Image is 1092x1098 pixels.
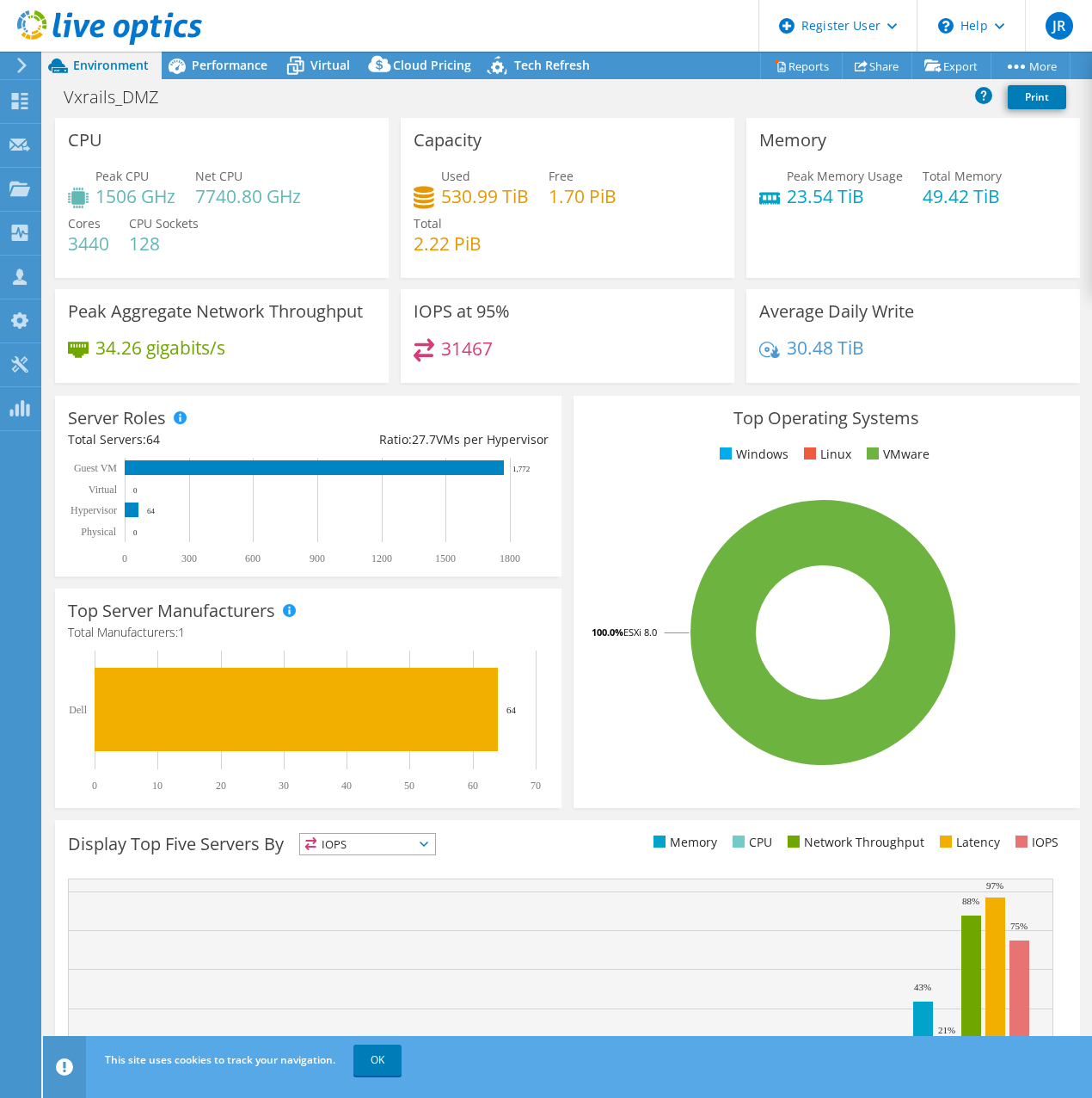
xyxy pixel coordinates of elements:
a: OK [353,1045,402,1076]
text: 60 [468,780,478,792]
h4: 34.26 gigabits/s [95,338,225,357]
span: Used [441,168,470,184]
h4: Total Manufacturers: [68,623,549,642]
text: 0 [122,552,127,564]
text: Virtual [89,484,118,496]
text: 10 [152,780,163,792]
h4: 23.54 TiB [787,187,903,206]
h4: 3440 [68,234,109,253]
li: Linux [800,445,851,464]
li: VMware [862,445,929,464]
text: 97% [986,880,1003,891]
h3: CPU [68,131,102,150]
span: JR [1046,12,1073,40]
li: CPU [728,833,772,852]
text: 1200 [371,552,392,564]
text: 30 [279,780,289,792]
h4: 49.42 TiB [923,187,1002,206]
text: 600 [245,552,261,564]
text: 43% [914,982,931,992]
span: Net CPU [195,168,242,184]
span: Tech Refresh [514,57,590,73]
text: 70 [531,780,541,792]
text: 300 [181,552,197,564]
h3: IOPS at 95% [414,302,510,321]
tspan: 100.0% [592,626,623,638]
text: 64 [506,705,517,715]
h4: 2.22 PiB [414,234,482,253]
text: 0 [133,486,138,495]
div: Total Servers: [68,430,308,449]
h4: 7740.80 GHz [195,187,301,206]
text: 88% [962,896,979,906]
h4: 30.48 TiB [787,338,864,357]
span: Peak Memory Usage [787,168,903,184]
h4: 31467 [441,339,493,358]
a: More [991,52,1071,79]
text: 1800 [500,552,520,564]
li: IOPS [1011,833,1058,852]
span: Environment [73,57,149,73]
li: Network Throughput [783,833,924,852]
h4: 1.70 PiB [549,187,617,206]
span: Performance [192,57,267,73]
h3: Average Daily Write [759,302,914,321]
text: Physical [81,526,116,538]
span: This site uses cookies to track your navigation. [105,1052,335,1067]
div: Ratio: VMs per Hypervisor [308,430,548,449]
text: Dell [69,704,87,716]
h3: Memory [759,131,826,150]
span: Virtual [310,57,350,73]
li: Latency [936,833,1000,852]
text: 0 [92,780,97,792]
text: 900 [310,552,325,564]
h3: Top Operating Systems [586,409,1067,428]
text: 20 [216,780,226,792]
span: CPU Sockets [129,215,199,231]
h4: 530.99 TiB [441,187,529,206]
text: 1500 [435,552,456,564]
h4: 1506 GHz [95,187,175,206]
text: 0 [133,528,138,537]
span: Peak CPU [95,168,149,184]
h1: Vxrails_DMZ [56,88,186,107]
span: 1 [178,624,185,640]
tspan: ESXi 8.0 [623,626,657,638]
a: Share [842,52,912,79]
h3: Capacity [414,131,482,150]
text: 64 [147,507,156,515]
text: 50 [404,780,414,792]
text: Guest VM [74,462,117,474]
span: Free [549,168,574,184]
h3: Peak Aggregate Network Throughput [68,302,363,321]
h3: Top Server Manufacturers [68,601,275,620]
li: Windows [715,445,788,464]
span: 64 [146,431,160,447]
h3: Server Roles [68,409,166,428]
text: Hypervisor [71,504,117,516]
a: Print [1008,85,1066,109]
span: Total Memory [923,168,1002,184]
a: Export [911,52,991,79]
span: Cloud Pricing [393,57,471,73]
text: 75% [1010,921,1028,931]
span: Total [414,215,442,231]
svg: \n [938,18,954,34]
text: 1,772 [512,465,530,473]
span: Cores [68,215,101,231]
text: 21% [938,1025,955,1035]
li: Memory [649,833,717,852]
h4: 128 [129,234,199,253]
span: IOPS [300,834,435,854]
a: Reports [760,52,843,79]
text: 40 [341,780,352,792]
span: 27.7 [412,431,436,447]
